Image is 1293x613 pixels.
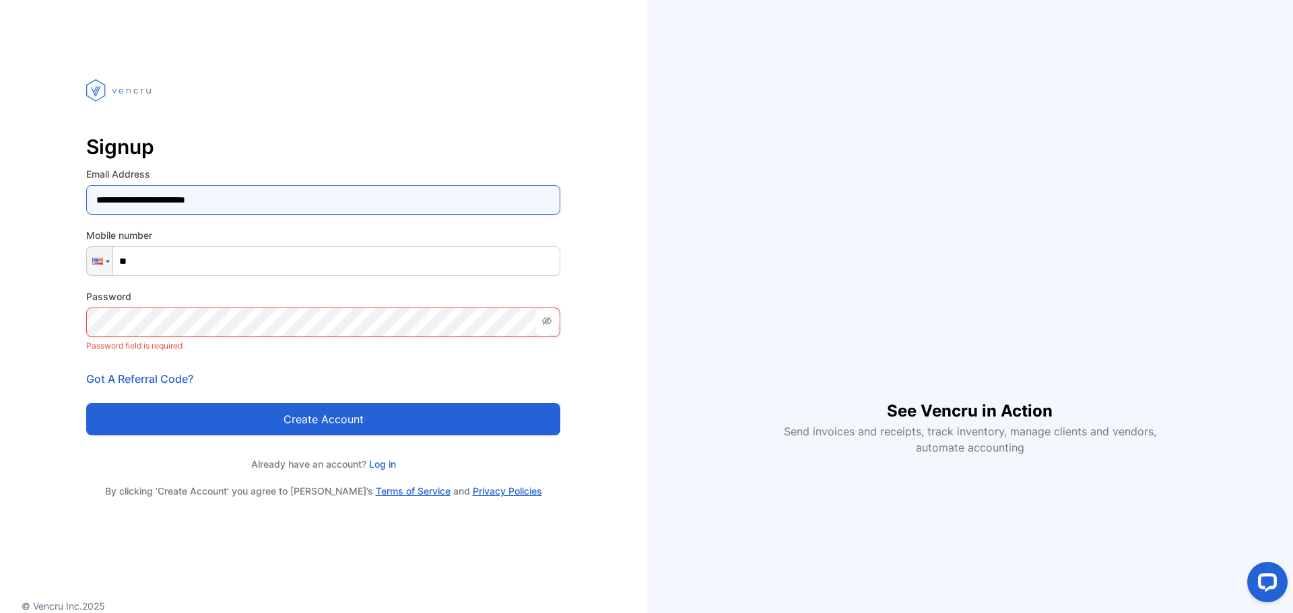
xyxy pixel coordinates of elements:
[366,458,396,470] a: Log in
[87,247,112,275] div: United States: + 1
[86,337,560,355] p: Password field is required
[776,423,1164,456] p: Send invoices and receipts, track inventory, manage clients and vendors, automate accounting
[887,377,1053,423] h1: See Vencru in Action
[376,485,451,497] a: Terms of Service
[86,131,560,163] p: Signup
[1236,556,1293,613] iframe: LiveChat chat widget
[86,403,560,435] button: Create account
[86,484,560,498] p: By clicking ‘Create Account’ you agree to [PERSON_NAME]’s and
[86,228,560,242] label: Mobile number
[86,167,560,181] label: Email Address
[86,457,560,471] p: Already have an account?
[86,54,154,127] img: vencru logo
[86,289,560,303] label: Password
[774,158,1165,377] iframe: YouTube video player
[473,485,542,497] a: Privacy Policies
[86,371,560,387] p: Got A Referral Code?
